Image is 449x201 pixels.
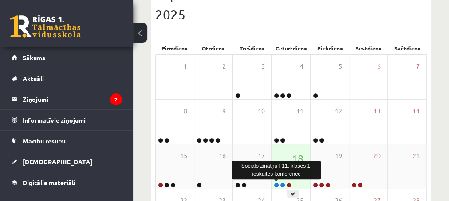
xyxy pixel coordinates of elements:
a: Aktuāli [12,68,122,89]
span: 16 [219,151,226,161]
div: Otrdiena [194,42,232,54]
a: Mācību resursi [12,131,122,151]
a: Informatīvie ziņojumi [12,110,122,130]
span: 12 [335,106,342,116]
div: Trešdiena [233,42,272,54]
i: 2 [110,93,122,105]
span: Aktuāli [23,74,44,82]
div: Ceturtdiena [272,42,310,54]
span: 2 [222,62,226,71]
span: 10 [257,106,264,116]
span: 17 [257,151,264,161]
span: 18 [292,151,303,166]
span: 21 [413,151,420,161]
span: Digitālie materiāli [23,178,75,186]
a: [DEMOGRAPHIC_DATA] [12,151,122,172]
span: 13 [374,106,381,116]
div: Svētdiena [388,42,427,54]
a: Ziņojumi2 [12,89,122,109]
a: Sākums [12,47,122,68]
span: 5 [339,62,342,71]
span: 8 [184,106,187,116]
span: 1 [184,62,187,71]
legend: Informatīvie ziņojumi [23,110,122,130]
legend: Ziņojumi [23,89,122,109]
span: 15 [180,151,187,161]
span: 6 [377,62,381,71]
span: 19 [335,151,342,161]
span: 20 [374,151,381,161]
div: Sociālo zinātņu I 11. klases 1. ieskaites konference [232,161,321,179]
span: Sākums [23,54,45,62]
span: 3 [261,62,264,71]
span: 9 [222,106,226,116]
div: Pirmdiena [155,42,194,54]
span: 4 [300,62,303,71]
span: 14 [413,106,420,116]
div: Piekdiena [311,42,349,54]
span: 11 [296,106,303,116]
span: Mācību resursi [23,137,66,145]
span: [DEMOGRAPHIC_DATA] [23,158,92,166]
span: 7 [416,62,420,71]
a: Digitālie materiāli [12,172,122,193]
div: Sestdiena [349,42,388,54]
a: Rīgas 1. Tālmācības vidusskola [10,15,81,38]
